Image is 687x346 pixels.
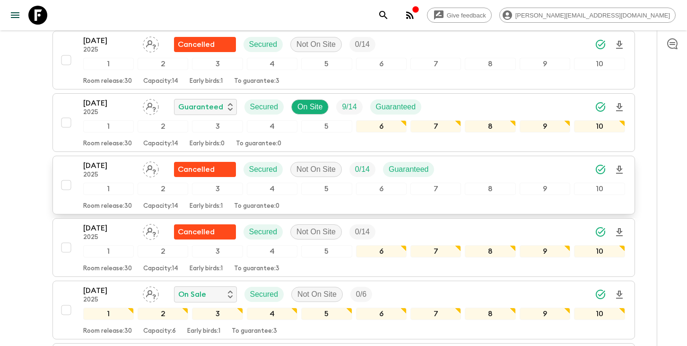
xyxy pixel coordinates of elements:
p: 2025 [83,46,135,54]
div: Trip Fill [349,37,375,52]
div: 2 [138,58,188,70]
div: 3 [192,245,243,257]
div: 8 [465,120,515,133]
div: 10 [574,58,625,70]
div: 3 [192,308,243,320]
p: Cancelled [178,164,215,175]
p: Secured [249,164,278,175]
svg: Download Onboarding [614,227,625,238]
button: menu [6,6,25,25]
p: Not On Site [296,164,336,175]
div: 6 [356,245,407,257]
span: Assign pack leader [143,39,159,47]
svg: Synced Successfully [595,226,606,238]
p: Secured [250,289,278,300]
div: 2 [138,308,188,320]
p: Capacity: 6 [143,328,176,335]
svg: Synced Successfully [595,39,606,50]
p: Early birds: 1 [190,203,223,210]
svg: Download Onboarding [614,164,625,176]
button: [DATE]2025Assign pack leaderFlash Pack cancellationSecuredNot On SiteTrip Fill12345678910Room rel... [52,31,635,89]
button: [DATE]2025Assign pack leaderFlash Pack cancellationSecuredNot On SiteTrip FillGuaranteed123456789... [52,156,635,214]
p: Guaranteed [178,101,223,113]
div: 10 [574,183,625,195]
div: Not On Site [290,224,342,240]
p: Capacity: 14 [143,140,178,148]
div: Not On Site [291,287,343,302]
p: On Sale [178,289,206,300]
div: 4 [247,245,297,257]
div: 6 [356,183,407,195]
p: 2025 [83,234,135,241]
div: Trip Fill [336,99,362,115]
div: 9 [520,245,570,257]
p: Early birds: 0 [190,140,225,148]
svg: Download Onboarding [614,39,625,51]
p: [DATE] [83,160,135,171]
p: 2025 [83,296,135,304]
p: 0 / 14 [355,226,370,238]
div: 5 [301,183,352,195]
p: Secured [250,101,278,113]
div: 4 [247,58,297,70]
p: Early birds: 1 [190,265,223,273]
div: 1 [83,58,134,70]
p: To guarantee: 3 [232,328,277,335]
p: Guaranteed [389,164,429,175]
div: Secured [244,287,284,302]
span: [PERSON_NAME][EMAIL_ADDRESS][DOMAIN_NAME] [510,12,675,19]
div: Not On Site [290,37,342,52]
div: 9 [520,120,570,133]
p: [DATE] [83,98,135,109]
p: Room release: 30 [83,328,132,335]
div: Secured [243,162,283,177]
p: On Site [297,101,322,113]
span: Assign pack leader [143,227,159,234]
div: Trip Fill [350,287,372,302]
p: To guarantee: 3 [234,265,279,273]
div: 2 [138,245,188,257]
div: 3 [192,58,243,70]
p: 0 / 6 [356,289,366,300]
svg: Synced Successfully [595,101,606,113]
div: [PERSON_NAME][EMAIL_ADDRESS][DOMAIN_NAME] [499,8,676,23]
div: On Site [291,99,329,115]
div: 5 [301,58,352,70]
div: 4 [247,308,297,320]
div: Secured [243,37,283,52]
button: search adventures [374,6,393,25]
p: Room release: 30 [83,140,132,148]
p: To guarantee: 0 [234,203,279,210]
p: Secured [249,39,278,50]
p: Cancelled [178,39,215,50]
div: 3 [192,183,243,195]
div: 5 [301,308,352,320]
div: 7 [410,245,461,257]
div: 1 [83,245,134,257]
p: To guarantee: 0 [236,140,281,148]
div: 10 [574,245,625,257]
p: Not On Site [297,289,337,300]
div: 1 [83,120,134,133]
span: Assign pack leader [143,289,159,297]
div: Trip Fill [349,224,375,240]
p: [DATE] [83,35,135,46]
div: 4 [247,183,297,195]
p: [DATE] [83,222,135,234]
p: Cancelled [178,226,215,238]
div: 7 [410,120,461,133]
div: 10 [574,308,625,320]
p: Room release: 30 [83,78,132,85]
div: 5 [301,120,352,133]
span: Assign pack leader [143,164,159,172]
p: Secured [249,226,278,238]
div: 7 [410,183,461,195]
p: Room release: 30 [83,265,132,273]
div: 7 [410,308,461,320]
p: Capacity: 14 [143,78,178,85]
div: 6 [356,58,407,70]
div: 8 [465,58,515,70]
p: Early birds: 1 [187,328,220,335]
p: 0 / 14 [355,39,370,50]
span: Assign pack leader [143,102,159,109]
